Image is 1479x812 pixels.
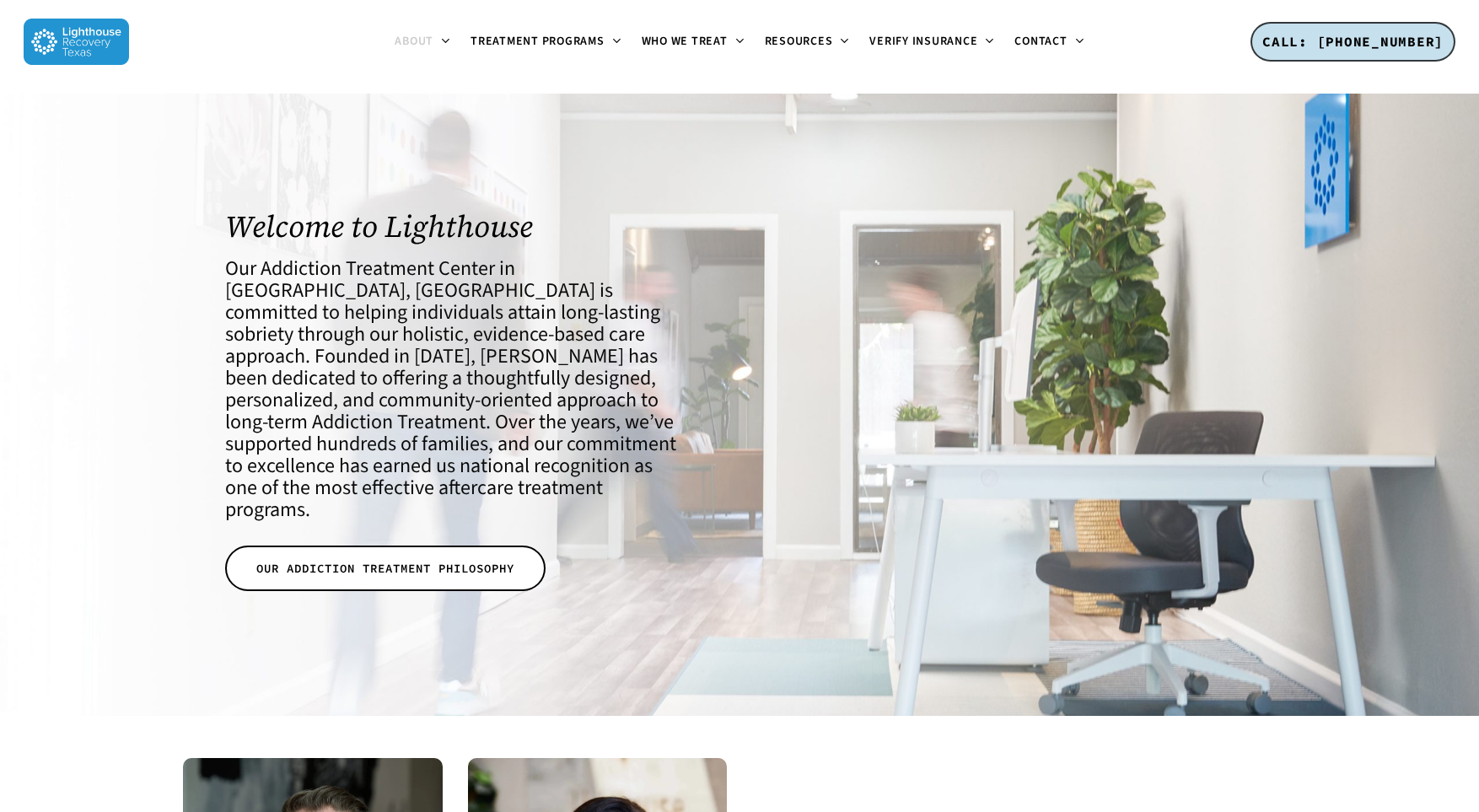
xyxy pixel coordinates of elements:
span: CALL: [PHONE_NUMBER] [1262,33,1444,50]
img: Lighthouse Recovery Texas [24,19,129,65]
a: Verify Insurance [859,35,1004,49]
a: Contact [1004,35,1094,49]
a: Resources [755,35,860,49]
span: Treatment Programs [471,33,605,50]
span: Resources [765,33,833,50]
a: Treatment Programs [460,35,632,49]
h1: Welcome to Lighthouse [225,209,686,244]
span: OUR ADDICTION TREATMENT PHILOSOPHY [256,560,514,577]
span: Who We Treat [642,33,728,50]
a: Who We Treat [632,35,755,49]
h4: Our Addiction Treatment Center in [GEOGRAPHIC_DATA], [GEOGRAPHIC_DATA] is committed to helping in... [225,258,686,521]
span: Verify Insurance [869,33,977,50]
a: OUR ADDICTION TREATMENT PHILOSOPHY [225,546,546,591]
span: Contact [1014,33,1067,50]
span: About [395,33,433,50]
a: About [385,35,460,49]
a: CALL: [PHONE_NUMBER] [1250,22,1455,62]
